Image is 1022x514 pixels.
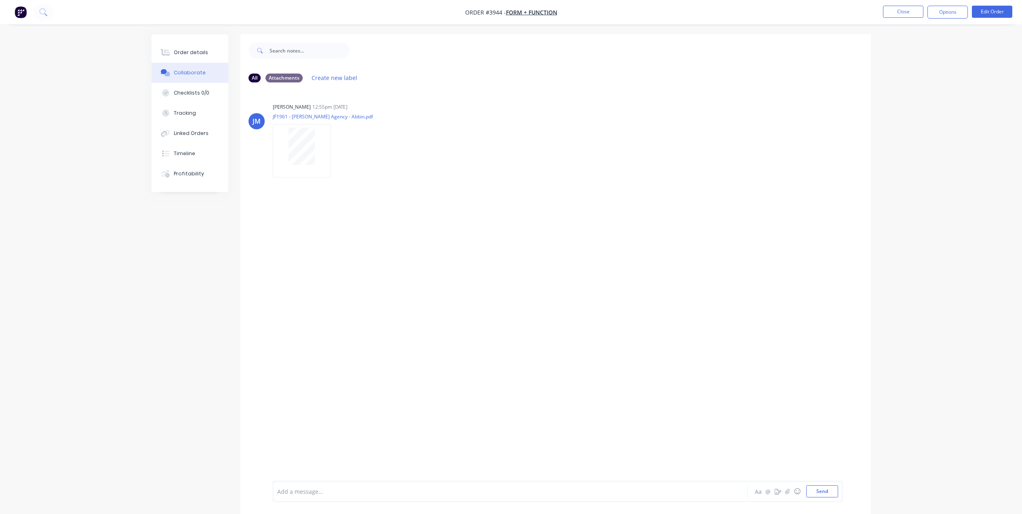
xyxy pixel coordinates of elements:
[174,49,208,56] div: Order details
[152,83,228,103] button: Checklists 0/0
[312,103,348,111] div: 12:55pm [DATE]
[152,143,228,164] button: Timeline
[152,103,228,123] button: Tracking
[15,6,27,18] img: Factory
[465,8,506,16] span: Order #3944 -
[270,42,350,59] input: Search notes...
[152,123,228,143] button: Linked Orders
[883,6,923,18] button: Close
[273,113,373,120] p: JF1961 - [PERSON_NAME] Agency - Abbin.pdf
[174,89,209,97] div: Checklists 0/0
[152,164,228,184] button: Profitability
[174,170,204,177] div: Profitability
[308,72,362,83] button: Create new label
[763,487,773,496] button: @
[152,63,228,83] button: Collaborate
[174,110,196,117] div: Tracking
[754,487,763,496] button: Aa
[273,103,311,111] div: [PERSON_NAME]
[806,485,838,497] button: Send
[174,150,195,157] div: Timeline
[174,130,209,137] div: Linked Orders
[972,6,1012,18] button: Edit Order
[152,42,228,63] button: Order details
[253,116,261,126] div: JM
[174,69,206,76] div: Collaborate
[266,74,303,82] div: Attachments
[792,487,802,496] button: ☺
[506,8,557,16] a: Form + Function
[249,74,261,82] div: All
[927,6,968,19] button: Options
